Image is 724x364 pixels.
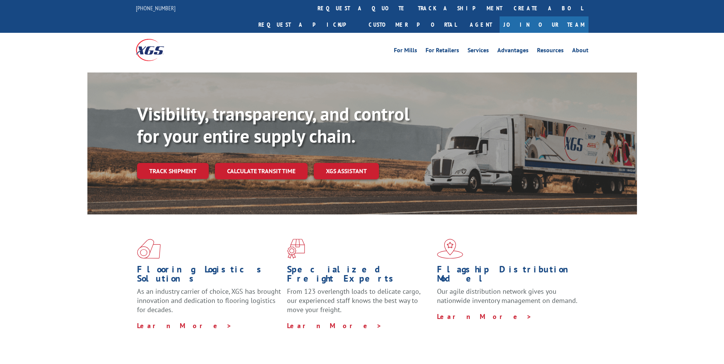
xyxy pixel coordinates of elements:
a: For Retailers [426,47,459,56]
a: Advantages [497,47,529,56]
a: XGS ASSISTANT [314,163,379,179]
a: About [572,47,589,56]
a: [PHONE_NUMBER] [136,4,176,12]
a: Customer Portal [363,16,462,33]
b: Visibility, transparency, and control for your entire supply chain. [137,102,410,148]
a: Services [468,47,489,56]
span: As an industry carrier of choice, XGS has brought innovation and dedication to flooring logistics... [137,287,281,314]
a: Resources [537,47,564,56]
a: Join Our Team [500,16,589,33]
a: Learn More > [137,321,232,330]
a: For Mills [394,47,417,56]
a: Agent [462,16,500,33]
h1: Flooring Logistics Solutions [137,265,281,287]
a: Learn More > [287,321,382,330]
img: xgs-icon-total-supply-chain-intelligence-red [137,239,161,259]
h1: Flagship Distribution Model [437,265,581,287]
a: Learn More > [437,312,532,321]
a: Request a pickup [253,16,363,33]
p: From 123 overlength loads to delicate cargo, our experienced staff knows the best way to move you... [287,287,431,321]
span: Our agile distribution network gives you nationwide inventory management on demand. [437,287,577,305]
h1: Specialized Freight Experts [287,265,431,287]
a: Track shipment [137,163,209,179]
a: Calculate transit time [215,163,308,179]
img: xgs-icon-focused-on-flooring-red [287,239,305,259]
img: xgs-icon-flagship-distribution-model-red [437,239,463,259]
